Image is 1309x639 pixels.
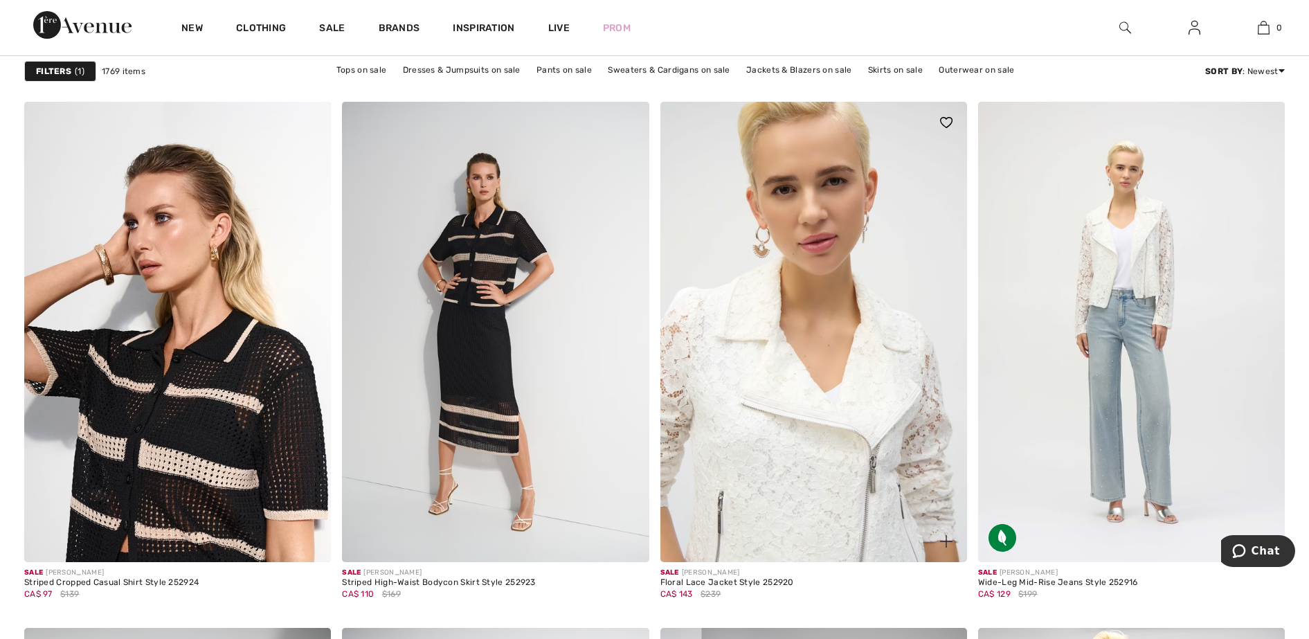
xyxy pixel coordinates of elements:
[33,11,132,39] img: 1ère Avenue
[861,61,930,79] a: Skirts on sale
[940,117,953,128] img: heart_black_full.svg
[1221,535,1295,570] iframe: Opens a widget where you can chat to one of our agents
[1018,588,1037,600] span: $199
[660,568,794,578] div: [PERSON_NAME]
[739,61,859,79] a: Jackets & Blazers on sale
[978,568,1138,578] div: [PERSON_NAME]
[1205,65,1285,78] div: : Newest
[102,65,145,78] span: 1769 items
[342,568,361,577] span: Sale
[24,578,199,588] div: Striped Cropped Casual Shirt Style 252924
[988,524,1016,552] img: Sustainable Fabric
[978,589,1011,599] span: CA$ 129
[24,568,43,577] span: Sale
[342,578,536,588] div: Striped High-Waist Bodycon Skirt Style 252923
[382,588,401,600] span: $169
[548,21,570,35] a: Live
[60,588,79,600] span: $139
[660,578,794,588] div: Floral Lace Jacket Style 252920
[660,568,679,577] span: Sale
[342,568,536,578] div: [PERSON_NAME]
[660,589,693,599] span: CA$ 143
[530,61,599,79] a: Pants on sale
[342,589,374,599] span: CA$ 110
[342,102,649,562] img: Striped High-Waist Bodycon Skirt Style 252923. Black/parchment
[379,22,420,37] a: Brands
[24,102,331,562] img: Striped Cropped Casual Shirt Style 252924. Black/parchment
[978,568,997,577] span: Sale
[181,22,203,37] a: New
[36,65,71,78] strong: Filters
[236,22,286,37] a: Clothing
[1229,19,1297,36] a: 0
[24,568,199,578] div: [PERSON_NAME]
[978,578,1138,588] div: Wide-Leg Mid-Rise Jeans Style 252916
[1177,19,1211,37] a: Sign In
[601,61,737,79] a: Sweaters & Cardigans on sale
[940,535,953,548] img: plus_v2.svg
[453,22,514,37] span: Inspiration
[978,102,1285,562] img: Wide-Leg Mid-Rise Jeans Style 252916. LIGHT BLUE DENIM
[319,22,345,37] a: Sale
[660,102,967,562] a: Floral Lace Jacket Style 252920. Vanilla 30
[396,61,527,79] a: Dresses & Jumpsuits on sale
[24,589,53,599] span: CA$ 97
[603,21,631,35] a: Prom
[701,588,721,600] span: $239
[1205,66,1243,76] strong: Sort By
[1119,19,1131,36] img: search the website
[75,65,84,78] span: 1
[932,61,1021,79] a: Outerwear on sale
[1258,19,1270,36] img: My Bag
[1189,19,1200,36] img: My Info
[1276,21,1282,34] span: 0
[329,61,394,79] a: Tops on sale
